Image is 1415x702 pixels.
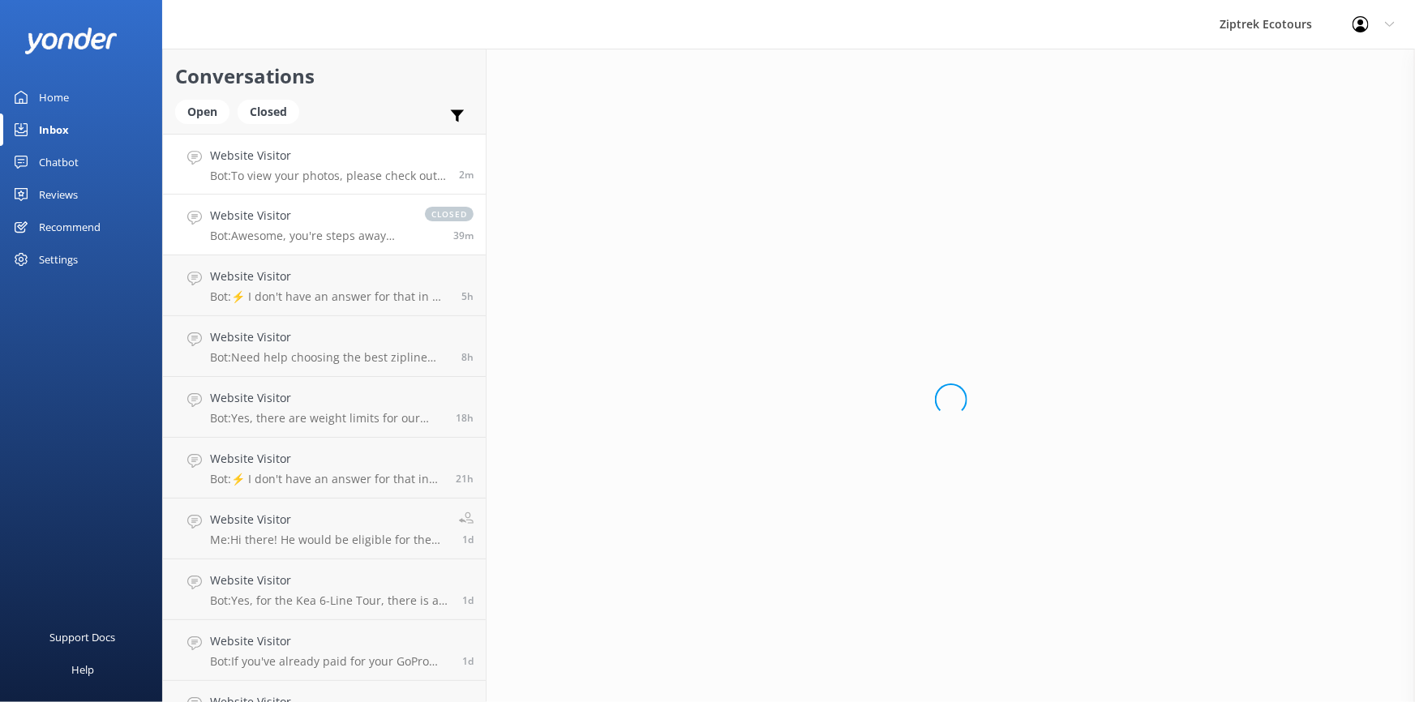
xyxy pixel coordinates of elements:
[210,472,444,486] p: Bot: ⚡ I don't have an answer for that in my knowledge base. Please try and rephrase your questio...
[210,450,444,468] h4: Website Visitor
[210,350,449,365] p: Bot: Need help choosing the best zipline adventure? Take our quiz at [URL][DOMAIN_NAME]. It's a f...
[210,147,447,165] h4: Website Visitor
[210,654,450,669] p: Bot: If you've already paid for your GoPro footage, you'll receive an email with all your footage...
[71,653,94,686] div: Help
[163,255,486,316] a: Website VisitorBot:⚡ I don't have an answer for that in my knowledge base. Please try and rephras...
[456,472,474,486] span: Sep 22 2025 05:22pm (UTC +12:00) Pacific/Auckland
[210,411,444,426] p: Bot: Yes, there are weight limits for our tours. The maximum weight limit is 125kg (275lbs). For ...
[462,593,474,607] span: Sep 22 2025 09:43am (UTC +12:00) Pacific/Auckland
[50,621,116,653] div: Support Docs
[163,499,486,559] a: Website VisitorMe:Hi there! He would be eligible for the Moa 4-Line Tour only as the other tours ...
[163,438,486,499] a: Website VisitorBot:⚡ I don't have an answer for that in my knowledge base. Please try and rephras...
[163,559,486,620] a: Website VisitorBot:Yes, for the Kea 6-Line Tour, there is a minimum weight limit of 30kgs (66lbs)...
[210,632,450,650] h4: Website Visitor
[163,316,486,377] a: Website VisitorBot:Need help choosing the best zipline adventure? Take our quiz at [URL][DOMAIN_N...
[210,169,447,183] p: Bot: To view your photos, please check out the My Photos Page on our website and select the exact...
[163,195,486,255] a: Website VisitorBot:Awesome, you're steps away from ziplining! It's easiest to book your zipline e...
[210,593,450,608] p: Bot: Yes, for the Kea 6-Line Tour, there is a minimum weight limit of 30kgs (66lbs). If a youth i...
[462,533,474,546] span: Sep 22 2025 01:38pm (UTC +12:00) Pacific/Auckland
[461,289,474,303] span: Sep 23 2025 08:51am (UTC +12:00) Pacific/Auckland
[453,229,474,242] span: Sep 23 2025 02:08pm (UTC +12:00) Pacific/Auckland
[163,620,486,681] a: Website VisitorBot:If you've already paid for your GoPro footage, you'll receive an email with al...
[210,511,447,529] h4: Website Visitor
[210,533,447,547] p: Me: Hi there! He would be eligible for the Moa 4-Line Tour only as the other tours have a minimum...
[175,100,229,124] div: Open
[462,654,474,668] span: Sep 21 2025 08:16pm (UTC +12:00) Pacific/Auckland
[163,377,486,438] a: Website VisitorBot:Yes, there are weight limits for our tours. The maximum weight limit is 125kg ...
[210,571,450,589] h4: Website Visitor
[39,211,101,243] div: Recommend
[39,81,69,113] div: Home
[39,146,79,178] div: Chatbot
[163,134,486,195] a: Website VisitorBot:To view your photos, please check out the My Photos Page on our website and se...
[210,289,449,304] p: Bot: ⚡ I don't have an answer for that in my knowledge base. Please try and rephrase your questio...
[175,102,238,120] a: Open
[39,178,78,211] div: Reviews
[425,207,474,221] span: closed
[24,28,118,54] img: yonder-white-logo.png
[459,168,474,182] span: Sep 23 2025 02:45pm (UTC +12:00) Pacific/Auckland
[39,243,78,276] div: Settings
[456,411,474,425] span: Sep 22 2025 08:31pm (UTC +12:00) Pacific/Auckland
[210,268,449,285] h4: Website Visitor
[238,102,307,120] a: Closed
[238,100,299,124] div: Closed
[210,207,409,225] h4: Website Visitor
[210,328,449,346] h4: Website Visitor
[210,229,409,243] p: Bot: Awesome, you're steps away from ziplining! It's easiest to book your zipline experience onli...
[461,350,474,364] span: Sep 23 2025 05:56am (UTC +12:00) Pacific/Auckland
[210,389,444,407] h4: Website Visitor
[175,61,474,92] h2: Conversations
[39,113,69,146] div: Inbox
